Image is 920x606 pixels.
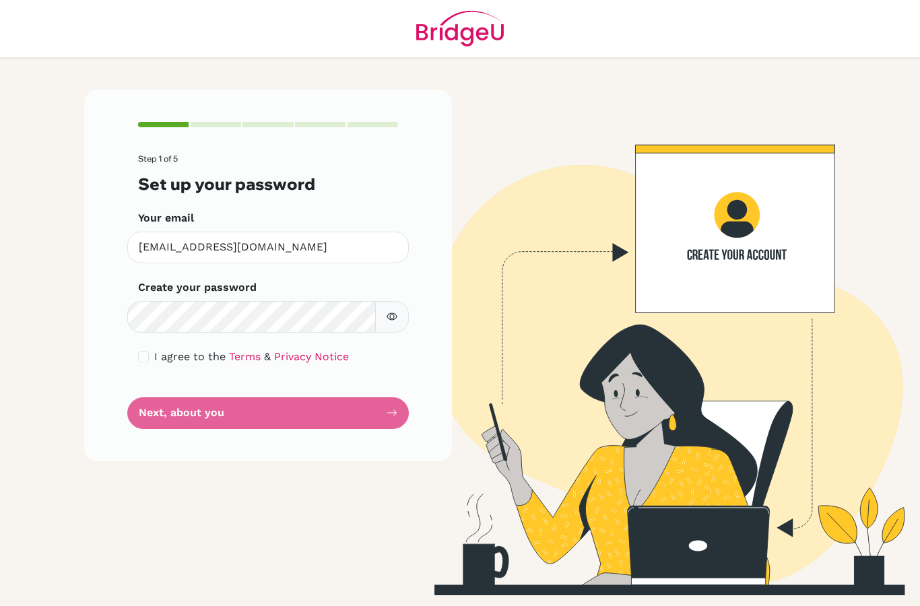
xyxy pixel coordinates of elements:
h3: Set up your password [138,174,398,194]
label: Your email [138,210,194,226]
label: Create your password [138,279,257,296]
a: Privacy Notice [274,350,349,363]
span: & [264,350,271,363]
span: Step 1 of 5 [138,154,178,164]
a: Terms [229,350,261,363]
span: I agree to the [154,350,226,363]
input: Insert your email* [127,232,409,263]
